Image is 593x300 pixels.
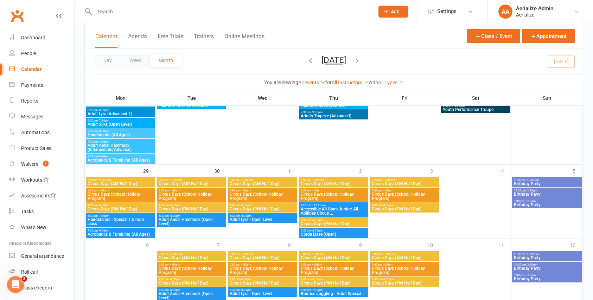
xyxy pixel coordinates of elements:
a: Payments [9,77,74,93]
span: - 4:00pm [382,204,394,207]
button: Calendar [95,33,117,48]
span: 9:00am [229,178,296,182]
a: Calendar [9,61,74,77]
button: Free Trials [158,33,183,48]
span: Circus Dayz (AM Half Day) [300,256,367,260]
span: 7:00pm [87,130,154,133]
span: Circus Dayz (PM Half Day) [87,207,154,211]
button: Agenda [128,33,147,48]
span: - 12:00pm [311,253,324,256]
span: - 9:00pm [98,229,109,232]
span: - 8:00pm [169,214,180,217]
th: Sat [440,91,511,105]
span: 1:00pm [158,278,225,281]
span: Circus Dayz (School Holiday Program) [300,266,367,275]
span: - 9:30pm [311,111,323,114]
span: - 4:00pm [240,263,251,266]
span: 1:00pm [87,204,154,207]
div: 9 [359,239,369,250]
span: - 7:30pm [98,119,109,122]
span: 9:00am [229,253,296,256]
span: - 12:00pm [97,178,111,182]
span: - 5:00pm [524,200,536,203]
th: Thu [298,91,369,105]
span: - 4:00pm [168,263,180,266]
div: People [21,51,36,56]
span: Circus Dayz (School Holiday Program) [229,266,296,275]
span: - 4:00pm [311,263,322,266]
span: 7:30pm [300,111,367,114]
a: People [9,46,74,61]
span: 7:30pm [87,229,154,232]
a: General attendance kiosk mode [9,248,74,264]
th: Fri [369,91,440,105]
div: 5 [573,165,582,176]
span: - 12:00pm [240,178,253,182]
a: Dashboard [9,30,74,46]
span: 1:00pm [371,278,438,281]
span: 9:00am [229,189,296,192]
span: - 4:00pm [311,278,323,281]
div: What's New [21,224,46,230]
span: - 12:00pm [525,178,539,182]
span: Circus Dayz (PM Half Day) [371,207,438,211]
button: [DATE] [321,55,346,65]
span: - 12:00pm [311,178,324,182]
span: - 12:00pm [240,253,253,256]
span: 6:30pm [229,214,296,217]
span: 2 [21,276,27,282]
span: - 12:00pm [382,178,395,182]
span: 1 [43,161,49,167]
div: General attendance [21,253,64,259]
button: Online Meetings [224,33,264,48]
button: Appointment [522,29,575,43]
a: Roll call [9,264,74,280]
span: 8:00pm [87,155,154,158]
div: 8 [288,239,298,250]
span: - 12:00pm [168,253,182,256]
span: - 4:00pm [453,104,465,107]
span: 9:00am [371,189,438,192]
span: Adult Aerial Hammock (Open Level) [158,217,225,226]
span: 9:00am [87,178,154,182]
span: Circus Dayz (AM Half Day) [371,256,438,260]
span: 6:30pm [158,288,225,292]
span: Adults Silks (Beginners) [300,103,367,107]
th: Mon [85,91,156,105]
span: Circus Dayz (AM Half Day) [158,182,225,186]
button: Month [150,54,182,67]
div: Product Sales [21,145,51,151]
span: - 12:00pm [168,178,182,182]
span: Adult Lyra - Open Level [229,292,296,296]
span: 1:00pm [300,219,367,222]
span: Circus Dayz (AM Half Day) [300,182,367,186]
span: 12:30pm [514,189,580,192]
span: - 9:30pm [98,155,109,158]
span: - 4:00pm [382,189,393,192]
div: Calendar [21,66,42,72]
span: Bounce Juggling - Adult Special [300,292,367,296]
span: 1:00pm [229,278,296,281]
div: 30 [214,165,227,176]
strong: You are viewing [264,79,298,85]
span: - 4:00pm [311,219,323,222]
span: 9:00am [87,189,154,192]
span: - 7:30pm [98,214,109,217]
span: 6:30pm [229,288,296,292]
a: Waivers 1 [9,156,74,172]
span: Circus Dayz (School Holiday Program) [158,192,225,201]
span: Circus Dayz (School Holiday Program) [158,266,225,275]
a: Product Sales [9,141,74,156]
div: Class check-in [21,285,52,291]
span: Circus Dayz (PM Half Day) [300,222,367,226]
span: Circus Dayz (AM Half Day) [87,182,154,186]
span: Handstands (All Ages) [87,133,154,137]
button: Class / Event [467,29,520,43]
span: 6:30pm [300,288,367,292]
div: 6 [146,239,156,250]
span: - 9:30pm [98,140,109,143]
div: 11 [498,239,511,250]
span: Circus Dayz (School Holiday Program) [371,192,438,201]
span: - 4:00pm [240,189,251,192]
a: Automations [9,125,74,141]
